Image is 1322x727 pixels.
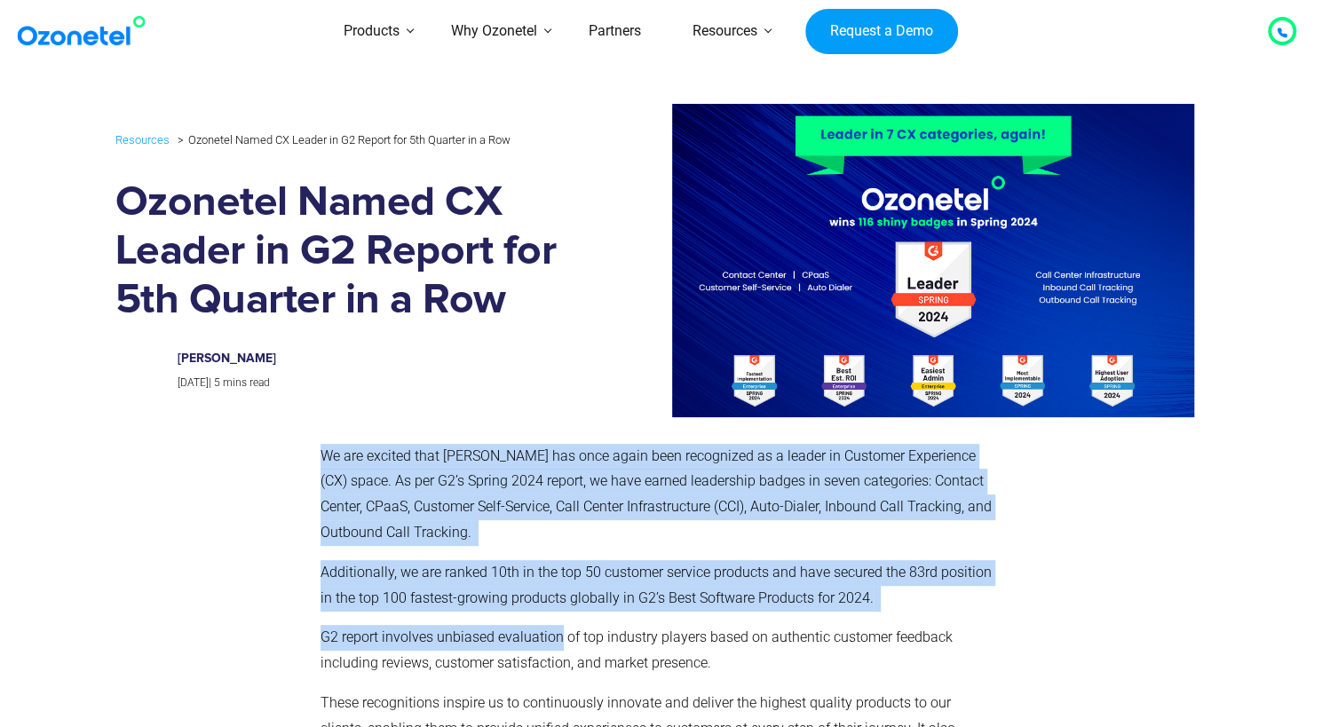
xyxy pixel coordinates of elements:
[321,564,992,606] span: Additionally, we are ranked 10th in the top 50 customer service products and have secured the 83r...
[115,178,571,325] h1: Ozonetel Named CX Leader in G2 Report for 5th Quarter in a Row
[178,376,209,389] span: [DATE]
[115,130,170,150] a: Resources
[223,376,270,389] span: mins read
[583,104,1194,417] img: Ozonetel Named CX Leader in G2’s Spring 2024 Report
[178,352,552,367] h6: [PERSON_NAME]
[173,129,511,151] li: Ozonetel Named CX Leader in G2 Report for 5th Quarter in a Row
[805,9,957,55] a: Request a Demo
[214,376,220,389] span: 5
[321,447,992,541] span: We are excited that [PERSON_NAME] has once again been recognized as a leader in Customer Experien...
[178,374,552,393] p: |
[321,628,953,671] span: G2 report involves unbiased evaluation of top industry players based on authentic customer feedba...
